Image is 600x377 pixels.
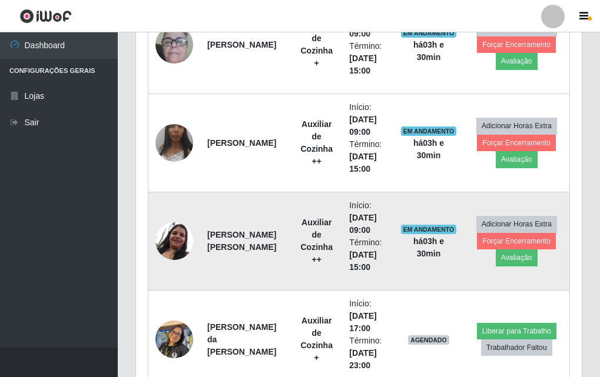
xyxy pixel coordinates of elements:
li: Início: [349,199,386,236]
button: Forçar Encerramento [477,233,556,249]
button: Avaliação [496,151,538,168]
time: [DATE] 15:00 [349,250,376,272]
li: Término: [349,236,386,273]
strong: [PERSON_NAME] da [PERSON_NAME] [207,322,276,356]
img: 1705182808004.jpeg [155,6,193,84]
button: Adicionar Horas Extra [476,118,557,134]
time: [DATE] 15:00 [349,152,376,174]
strong: [PERSON_NAME] [207,138,276,148]
strong: Auxiliar de Cozinha ++ [300,218,332,264]
time: [DATE] 15:00 [349,54,376,75]
li: Início: [349,298,386,335]
span: EM ANDAMENTO [401,225,457,234]
li: Término: [349,40,386,77]
strong: [PERSON_NAME] [207,40,276,49]
time: [DATE] 17:00 [349,311,376,333]
li: Término: [349,138,386,175]
li: Término: [349,335,386,372]
button: Trabalhador Faltou [481,339,552,356]
strong: [PERSON_NAME] [PERSON_NAME] [207,230,276,252]
strong: há 03 h e 30 min [413,40,444,62]
span: EM ANDAMENTO [401,28,457,38]
button: Avaliação [496,249,538,266]
strong: Auxiliar de Cozinha ++ [300,119,332,166]
img: 1689337855569.jpeg [155,222,193,261]
strong: Auxiliar de Cozinha + [300,316,332,362]
img: 1703145599560.jpeg [155,101,193,185]
button: Adicionar Horas Extra [476,216,557,232]
button: Forçar Encerramento [477,135,556,151]
strong: há 03 h e 30 min [413,236,444,258]
time: [DATE] 23:00 [349,348,376,370]
li: Início: [349,101,386,138]
img: 1725826685297.jpeg [155,314,193,364]
span: EM ANDAMENTO [401,126,457,136]
button: Liberar para Trabalho [477,323,556,339]
img: CoreUI Logo [19,9,72,24]
strong: há 03 h e 30 min [413,138,444,160]
span: AGENDADO [408,335,449,345]
time: [DATE] 09:00 [349,213,376,235]
button: Forçar Encerramento [477,36,556,53]
button: Avaliação [496,53,538,69]
time: [DATE] 09:00 [349,115,376,136]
